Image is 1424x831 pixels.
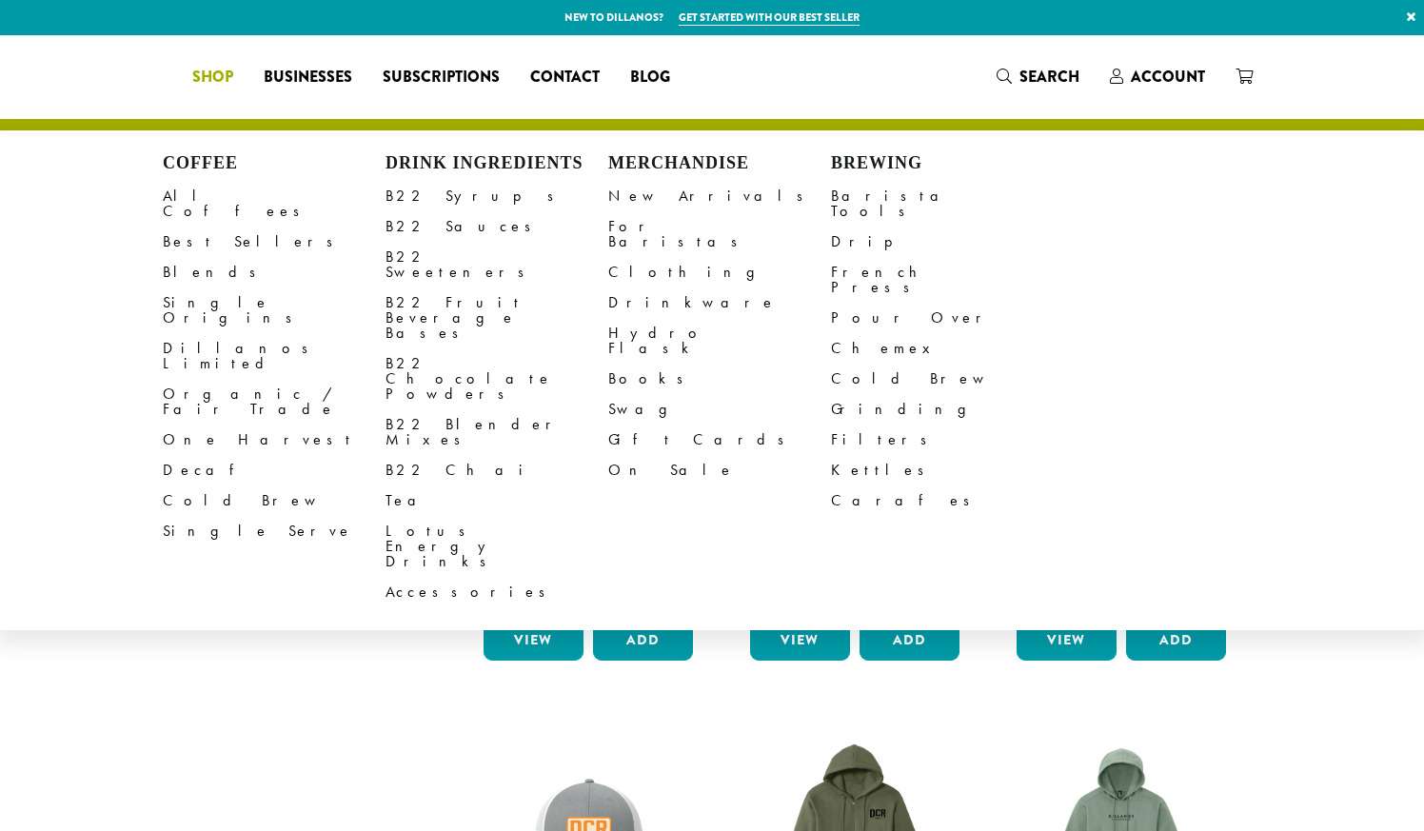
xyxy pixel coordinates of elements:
[831,425,1054,455] a: Filters
[192,66,233,89] span: Shop
[163,287,386,333] a: Single Origins
[386,577,608,607] a: Accessories
[163,333,386,379] a: Dillanos Limited
[383,66,500,89] span: Subscriptions
[831,394,1054,425] a: Grinding
[386,153,608,174] h4: Drink Ingredients
[1131,66,1205,88] span: Account
[831,257,1054,303] a: French Press
[163,153,386,174] h4: Coffee
[608,257,831,287] a: Clothing
[679,10,860,26] a: Get started with our best seller
[831,333,1054,364] a: Chemex
[1017,621,1117,661] a: View
[386,348,608,409] a: B22 Chocolate Powders
[1126,621,1226,661] button: Add
[831,181,1054,227] a: Barista Tools
[484,621,583,661] a: View
[386,287,608,348] a: B22 Fruit Beverage Bases
[163,257,386,287] a: Blends
[163,516,386,546] a: Single Serve
[386,211,608,242] a: B22 Sauces
[386,181,608,211] a: B22 Syrups
[386,455,608,485] a: B22 Chai
[608,211,831,257] a: For Baristas
[386,516,608,577] a: Lotus Energy Drinks
[860,621,959,661] button: Add
[831,153,1054,174] h4: Brewing
[981,61,1095,92] a: Search
[608,425,831,455] a: Gift Cards
[163,227,386,257] a: Best Sellers
[530,66,600,89] span: Contact
[831,485,1054,516] a: Carafes
[750,621,850,661] a: View
[608,455,831,485] a: On Sale
[608,364,831,394] a: Books
[163,425,386,455] a: One Harvest
[386,409,608,455] a: B22 Blender Mixes
[831,303,1054,333] a: Pour Over
[608,153,831,174] h4: Merchandise
[831,364,1054,394] a: Cold Brew
[608,181,831,211] a: New Arrivals
[163,379,386,425] a: Organic / Fair Trade
[177,62,248,92] a: Shop
[831,227,1054,257] a: Drip
[630,66,670,89] span: Blog
[163,455,386,485] a: Decaf
[163,181,386,227] a: All Coffees
[163,485,386,516] a: Cold Brew
[264,66,352,89] span: Businesses
[386,242,608,287] a: B22 Sweeteners
[608,287,831,318] a: Drinkware
[386,485,608,516] a: Tea
[1019,66,1079,88] span: Search
[593,621,693,661] button: Add
[831,455,1054,485] a: Kettles
[608,318,831,364] a: Hydro Flask
[608,394,831,425] a: Swag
